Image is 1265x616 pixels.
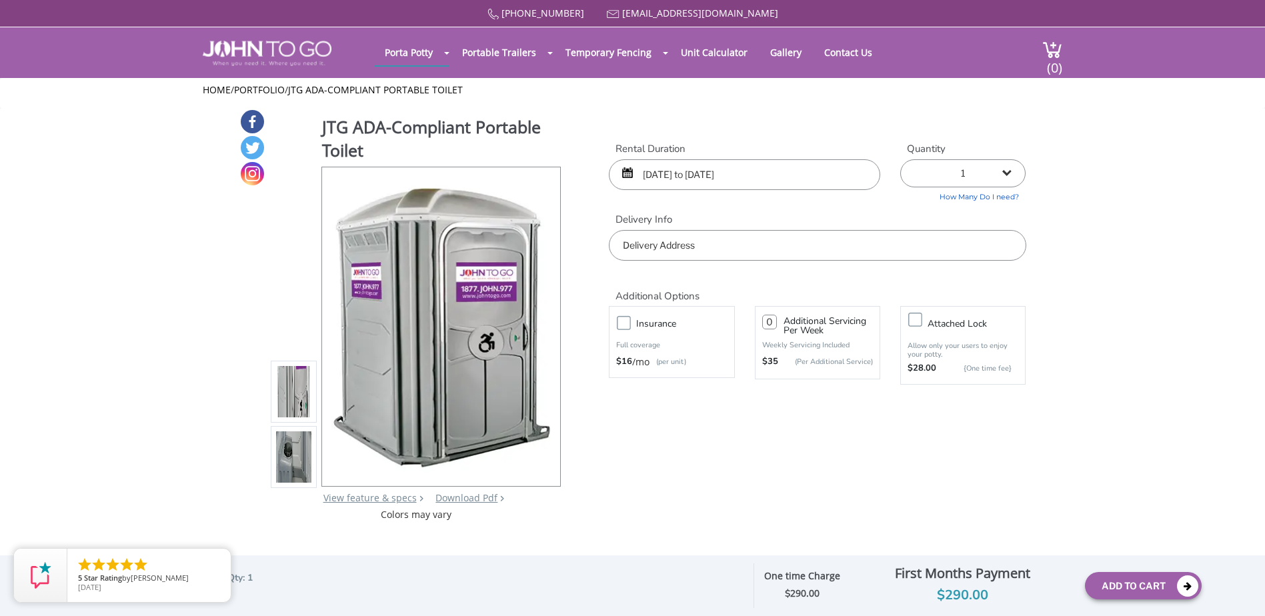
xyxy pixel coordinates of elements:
a: Home [203,83,231,96]
li:  [105,557,121,573]
strong: $35 [762,355,778,369]
img: right arrow icon [419,495,423,501]
div: First Months Payment [850,562,1076,585]
span: Star Rating [84,573,122,583]
h3: Attached lock [928,315,1032,332]
p: Allow only your users to enjoy your potty. [908,341,1018,359]
span: Qty: 1 [227,571,253,584]
a: Unit Calculator [671,39,758,65]
img: Product [276,300,312,614]
img: Product [331,167,551,481]
li:  [133,557,149,573]
input: Delivery Address [609,230,1026,261]
p: Weekly Servicing Included [762,340,873,350]
img: Product [276,235,312,549]
img: Call [487,9,499,20]
img: chevron.png [500,495,504,501]
label: Quantity [900,142,1026,156]
a: Portable Trailers [452,39,546,65]
a: Instagram [241,162,264,185]
a: [EMAIL_ADDRESS][DOMAIN_NAME] [622,7,778,19]
label: Delivery Info [609,213,1026,227]
a: Facebook [241,110,264,133]
p: (per unit) [650,355,686,369]
strong: $ [785,587,820,600]
h3: Insurance [636,315,740,332]
span: 290.00 [790,587,820,599]
a: JTG ADA-Compliant Portable Toilet [288,83,463,96]
strong: $16 [616,355,632,369]
img: cart a [1042,41,1062,59]
strong: One time Charge [764,569,840,582]
span: 5 [78,573,82,583]
a: [PHONE_NUMBER] [501,7,584,19]
a: Twitter [241,136,264,159]
p: Full coverage [616,339,727,352]
button: Add To Cart [1085,572,1202,599]
a: Gallery [760,39,812,65]
a: Temporary Fencing [555,39,662,65]
label: Rental Duration [609,142,880,156]
img: JOHN to go [203,41,331,66]
div: $290.00 [850,585,1076,606]
a: How Many Do I need? [900,187,1026,203]
img: Review Rating [27,562,54,589]
h3: Additional Servicing Per Week [784,317,873,335]
h2: Additional Options [609,274,1026,303]
a: Porta Potty [375,39,443,65]
span: (0) [1046,48,1062,77]
a: View feature & specs [323,491,417,504]
input: Start date | End date [609,159,880,190]
span: [DATE] [78,582,101,592]
span: by [78,574,220,583]
img: Mail [607,10,619,19]
a: Portfolio [234,83,285,96]
a: Contact Us [814,39,882,65]
input: 0 [762,315,777,329]
p: {One time fee} [943,362,1012,375]
strong: $28.00 [908,362,936,375]
li:  [77,557,93,573]
div: Colors may vary [271,508,562,521]
li:  [119,557,135,573]
li:  [91,557,107,573]
ul: / / [203,83,1062,97]
a: Download Pdf [435,491,497,504]
h1: JTG ADA-Compliant Portable Toilet [322,115,562,165]
div: /mo [616,355,727,369]
button: Live Chat [1212,563,1265,616]
p: (Per Additional Service) [778,357,873,367]
span: [PERSON_NAME] [131,573,189,583]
